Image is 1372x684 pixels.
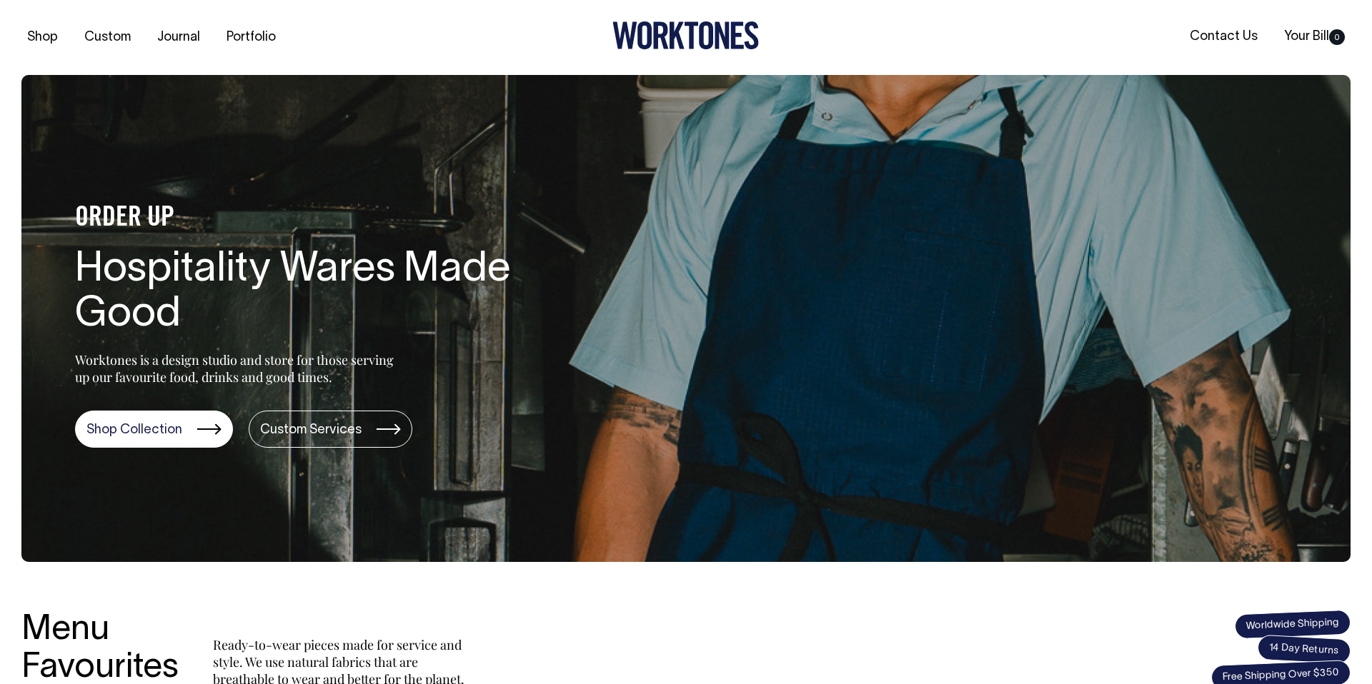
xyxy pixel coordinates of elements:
[79,26,136,49] a: Custom
[75,351,400,386] p: Worktones is a design studio and store for those serving up our favourite food, drinks and good t...
[1329,29,1345,45] span: 0
[1257,635,1351,665] span: 14 Day Returns
[1184,25,1263,49] a: Contact Us
[75,248,532,339] h1: Hospitality Wares Made Good
[151,26,206,49] a: Journal
[75,411,233,448] a: Shop Collection
[1278,25,1351,49] a: Your Bill0
[1234,609,1351,639] span: Worldwide Shipping
[221,26,282,49] a: Portfolio
[21,26,64,49] a: Shop
[75,203,532,233] h4: ORDER UP
[249,411,412,448] a: Custom Services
